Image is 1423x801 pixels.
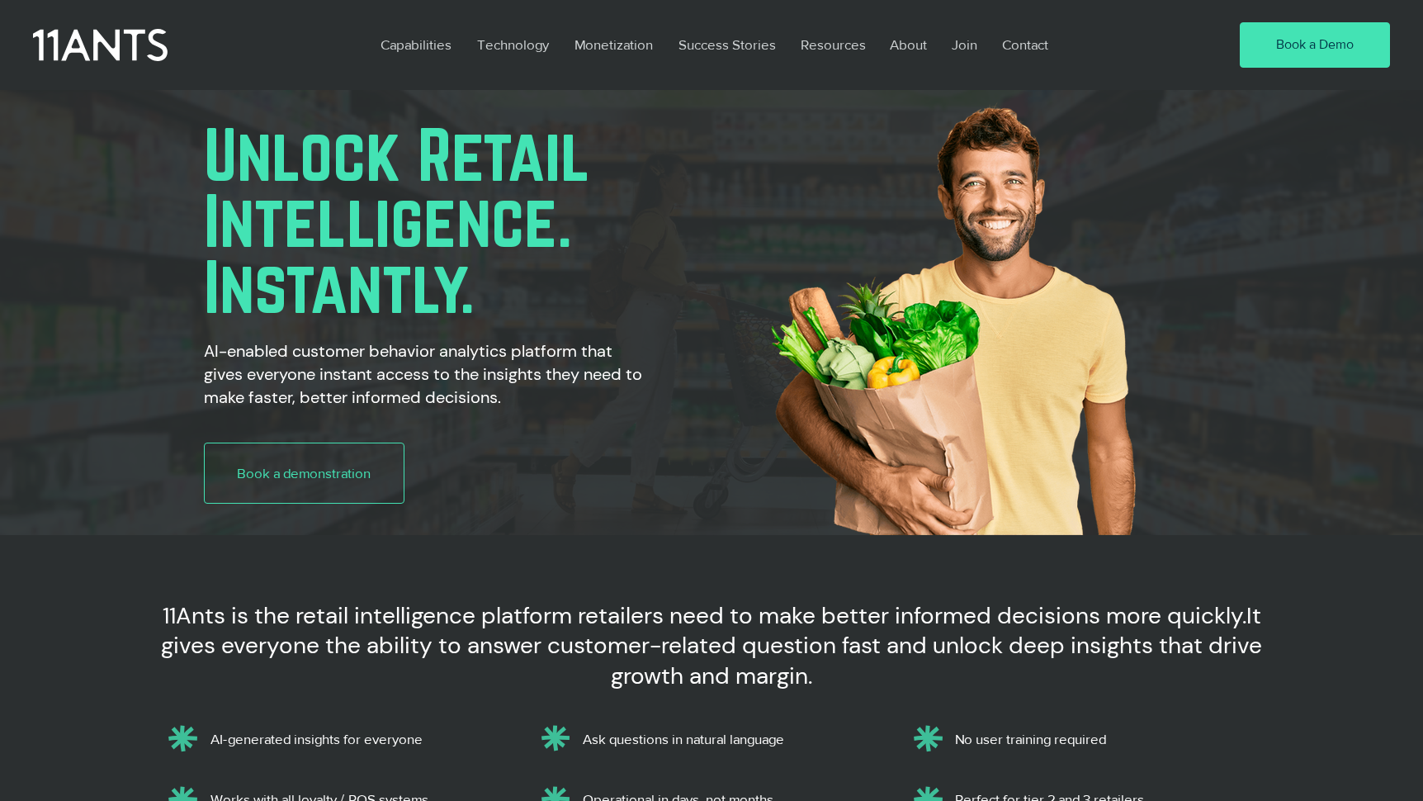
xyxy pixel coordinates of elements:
span: 11Ants is the retail intelligence platform retailers need to make better informed decisions more ... [163,600,1246,631]
span: AI-generated insights for everyone [210,731,423,746]
a: Join [939,26,990,64]
p: Join [943,26,986,64]
a: About [877,26,939,64]
p: Resources [792,26,874,64]
p: No user training required [955,731,1258,747]
a: Resources [788,26,877,64]
p: Contact [994,26,1057,64]
span: Unlock Retail Intelligence. Instantly. [204,115,590,326]
p: Success Stories [670,26,784,64]
span: It gives everyone the ability to answer customer-related question fast and unlock deep insights t... [161,600,1262,691]
nav: Site [368,26,1192,64]
h2: AI-enabled customer behavior analytics platform that gives everyone instant access to the insight... [204,339,650,409]
a: Book a demonstration [204,443,404,504]
span: Book a demonstration [237,463,371,483]
a: Success Stories [666,26,788,64]
a: Monetization [562,26,666,64]
p: Capabilities [372,26,460,64]
p: Monetization [566,26,661,64]
a: Contact [990,26,1062,64]
p: Technology [469,26,557,64]
p: Ask questions in natural language [583,731,886,747]
p: About [882,26,935,64]
a: Book a Demo [1240,22,1390,69]
span: Book a Demo [1276,36,1354,54]
a: Technology [465,26,562,64]
a: Capabilities [368,26,465,64]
